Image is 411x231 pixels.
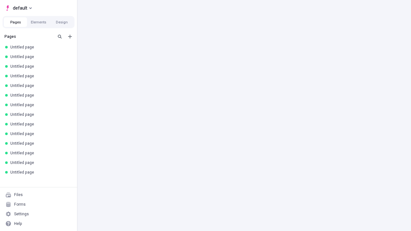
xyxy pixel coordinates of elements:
[10,73,69,79] div: Untitled page
[10,122,69,127] div: Untitled page
[14,192,23,197] div: Files
[50,17,73,27] button: Design
[10,102,69,107] div: Untitled page
[10,141,69,146] div: Untitled page
[10,170,69,175] div: Untitled page
[14,202,26,207] div: Forms
[10,83,69,88] div: Untitled page
[10,54,69,59] div: Untitled page
[14,211,29,217] div: Settings
[27,17,50,27] button: Elements
[10,131,69,136] div: Untitled page
[10,112,69,117] div: Untitled page
[10,150,69,156] div: Untitled page
[66,33,74,40] button: Add new
[14,221,22,226] div: Help
[10,93,69,98] div: Untitled page
[10,64,69,69] div: Untitled page
[4,17,27,27] button: Pages
[13,4,27,12] span: default
[3,3,34,13] button: Select site
[4,34,53,39] div: Pages
[10,160,69,165] div: Untitled page
[10,45,69,50] div: Untitled page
